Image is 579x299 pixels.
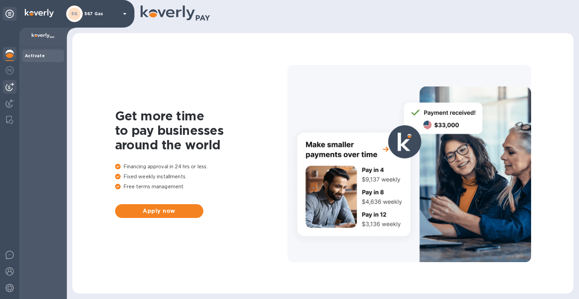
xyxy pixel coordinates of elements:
[3,7,17,21] div: Unpin categories
[115,163,287,170] p: Financing approval in 24 hrs or less.
[25,9,54,17] img: Logo
[6,66,14,74] img: Foreign exchange
[115,183,287,190] p: Free terms management.
[71,11,78,16] b: 5G
[115,204,203,218] button: Apply now
[25,53,45,58] b: Activate
[121,207,198,215] span: Apply now
[115,109,287,152] h1: Get more time to pay businesses around the world
[84,11,119,16] p: 567 Gas
[115,173,287,180] p: Fixed weekly installments.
